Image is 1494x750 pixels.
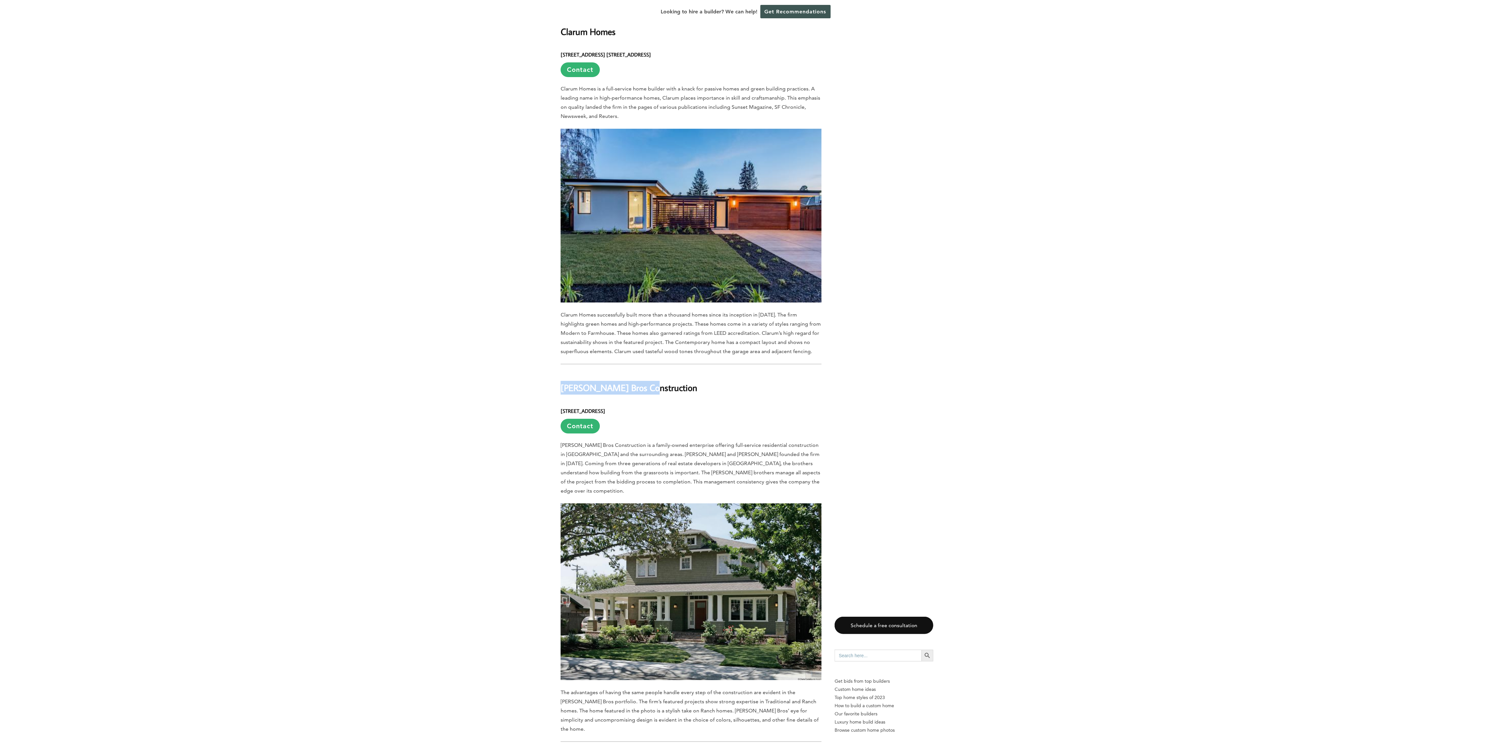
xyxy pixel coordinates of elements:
[835,617,933,634] a: Schedule a free consultation
[561,84,822,121] p: Clarum Homes is a full-service home builder with a knack for passive homes and green building pra...
[835,718,933,726] a: Luxury home build ideas
[835,693,933,702] a: Top home styles of 2023
[561,16,822,38] h2: Clarum Homes
[835,726,933,734] a: Browse custom home photos
[924,652,931,659] svg: Search
[561,310,822,356] p: Clarum Homes successfully built more than a thousand homes since its inception in [DATE]. The fir...
[561,372,822,395] h2: [PERSON_NAME] Bros Construction
[561,45,822,77] h6: [STREET_ADDRESS] [STREET_ADDRESS]
[835,677,933,685] p: Get bids from top builders
[561,419,600,433] a: Contact
[835,710,933,718] a: Our favorite builders
[561,688,822,734] p: The advantages of having the same people handle every step of the construction are evident in the...
[561,62,600,77] a: Contact
[760,5,831,18] a: Get Recommendations
[561,441,822,496] p: [PERSON_NAME] Bros Construction is a family-owned enterprise offering full-service residential co...
[835,685,933,693] a: Custom home ideas
[561,402,822,433] h6: [STREET_ADDRESS]
[1369,704,1486,742] iframe: Drift Widget Chat Controller
[835,650,922,661] input: Search here...
[835,702,933,710] a: How to build a custom home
